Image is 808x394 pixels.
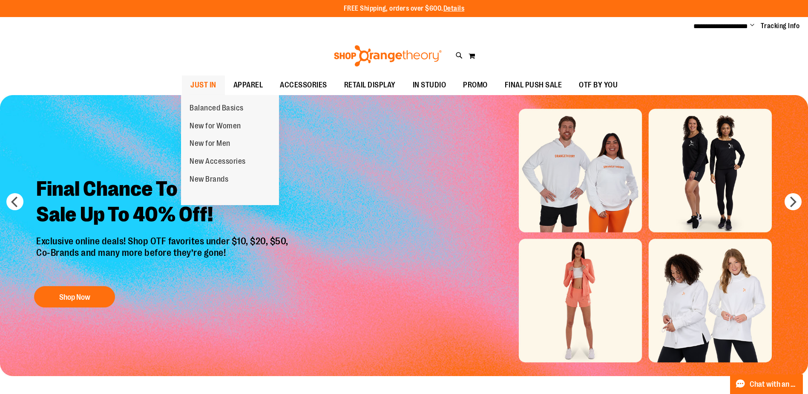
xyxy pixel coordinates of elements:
a: New Accessories [181,153,254,171]
button: Chat with an Expert [730,374,803,394]
span: Balanced Basics [190,104,244,114]
a: Details [443,5,465,12]
span: New for Men [190,139,230,150]
button: Shop Now [34,286,115,307]
p: Exclusive online deals! Shop OTF favorites under $10, $20, $50, Co-Brands and many more before th... [30,236,297,278]
a: JUST IN [182,75,225,95]
h2: Final Chance To Save - Sale Up To 40% Off! [30,170,297,236]
button: next [785,193,802,210]
span: RETAIL DISPLAY [344,75,396,95]
a: RETAIL DISPLAY [336,75,404,95]
a: Final Chance To Save -Sale Up To 40% Off! Exclusive online deals! Shop OTF favorites under $10, $... [30,170,297,312]
span: PROMO [463,75,488,95]
span: FINAL PUSH SALE [505,75,562,95]
span: ACCESSORIES [280,75,327,95]
span: JUST IN [190,75,216,95]
p: FREE Shipping, orders over $600. [344,4,465,14]
span: IN STUDIO [413,75,446,95]
span: New Accessories [190,157,246,168]
span: APPAREL [233,75,263,95]
button: prev [6,193,23,210]
a: ACCESSORIES [271,75,336,95]
button: Account menu [750,22,754,30]
ul: JUST IN [181,95,279,206]
a: FINAL PUSH SALE [496,75,571,95]
a: New Brands [181,171,237,188]
span: Chat with an Expert [750,380,798,388]
a: PROMO [454,75,496,95]
a: Tracking Info [761,21,800,31]
img: Shop Orangetheory [333,45,443,67]
a: OTF BY YOU [570,75,626,95]
a: APPAREL [225,75,272,95]
a: New for Men [181,135,239,153]
span: New Brands [190,175,228,185]
span: OTF BY YOU [579,75,618,95]
a: New for Women [181,117,250,135]
a: Balanced Basics [181,99,252,117]
span: New for Women [190,122,241,132]
a: IN STUDIO [404,75,455,95]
